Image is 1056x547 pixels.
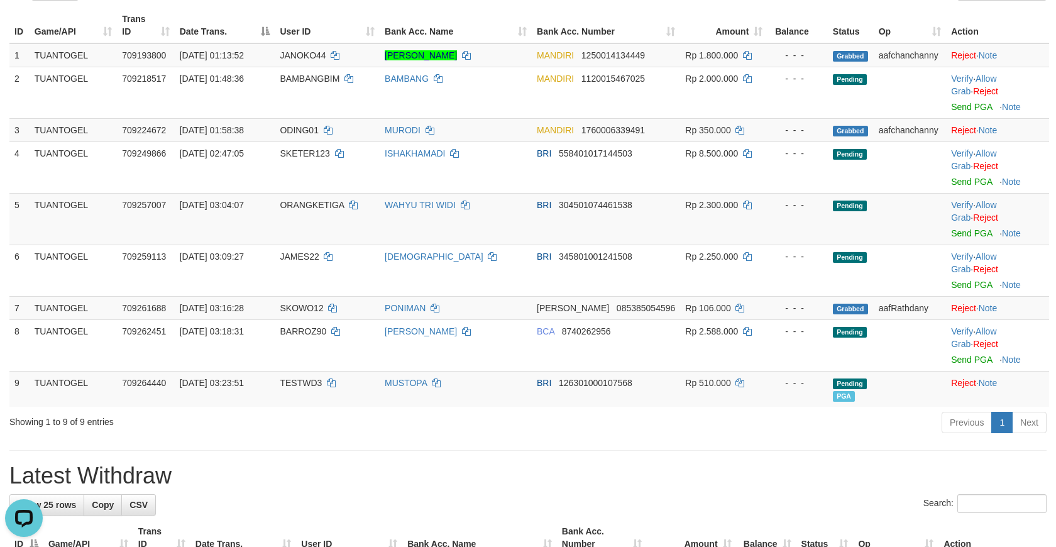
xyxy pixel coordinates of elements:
[685,74,738,84] span: Rp 2.000.000
[129,500,148,510] span: CSV
[951,326,973,336] a: Verify
[973,213,998,223] a: Reject
[685,303,730,313] span: Rp 106.000
[122,303,166,313] span: 709261688
[874,118,946,141] td: aafchanchanny
[122,50,166,60] span: 709193800
[9,8,30,43] th: ID
[30,118,118,141] td: TUANTOGEL
[280,125,318,135] span: ODING01
[973,339,998,349] a: Reject
[9,296,30,319] td: 7
[833,126,868,136] span: Grabbed
[617,303,675,313] span: Copy 085385054596 to clipboard
[951,50,976,60] a: Reject
[121,494,156,516] a: CSV
[581,125,645,135] span: Copy 1760006339491 to clipboard
[30,371,118,407] td: TUANTOGEL
[122,326,166,336] span: 709262451
[833,149,867,160] span: Pending
[874,8,946,43] th: Op: activate to sort column ascending
[833,378,867,389] span: Pending
[9,411,431,428] div: Showing 1 to 9 of 9 entries
[685,378,730,388] span: Rp 510.000
[385,200,456,210] a: WAHYU TRI WIDI
[122,148,166,158] span: 709249866
[9,118,30,141] td: 3
[951,378,976,388] a: Reject
[537,200,551,210] span: BRI
[951,251,996,274] span: ·
[767,8,828,43] th: Balance
[581,74,645,84] span: Copy 1120015467025 to clipboard
[979,125,998,135] a: Note
[280,326,326,336] span: BARROZ90
[951,303,976,313] a: Reject
[559,200,632,210] span: Copy 304501074461538 to clipboard
[280,378,322,388] span: TESTWD3
[30,296,118,319] td: TUANTOGEL
[951,251,973,262] a: Verify
[951,355,992,365] a: Send PGA
[773,49,823,62] div: - - -
[84,494,122,516] a: Copy
[559,251,632,262] span: Copy 345801001241508 to clipboard
[537,303,609,313] span: [PERSON_NAME]
[180,200,244,210] span: [DATE] 03:04:07
[951,74,973,84] a: Verify
[180,50,244,60] span: [DATE] 01:13:52
[951,125,976,135] a: Reject
[1012,412,1047,433] a: Next
[957,494,1047,513] input: Search:
[946,118,1049,141] td: ·
[280,74,339,84] span: BAMBANGBIM
[946,319,1049,371] td: · ·
[1002,280,1021,290] a: Note
[833,391,855,402] span: Marked by aafdiann
[773,72,823,85] div: - - -
[973,161,998,171] a: Reject
[951,148,973,158] a: Verify
[532,8,680,43] th: Bank Acc. Number: activate to sort column ascending
[280,50,326,60] span: JANOKO44
[979,378,998,388] a: Note
[280,303,323,313] span: SKOWO12
[385,148,445,158] a: ISHAKHAMADI
[685,125,730,135] span: Rp 350.000
[951,177,992,187] a: Send PGA
[773,325,823,338] div: - - -
[385,326,457,336] a: [PERSON_NAME]
[1002,228,1021,238] a: Note
[581,50,645,60] span: Copy 1250014134449 to clipboard
[122,251,166,262] span: 709259113
[385,50,457,60] a: [PERSON_NAME]
[122,74,166,84] span: 709218517
[685,148,738,158] span: Rp 8.500.000
[685,200,738,210] span: Rp 2.300.000
[1002,355,1021,365] a: Note
[951,102,992,112] a: Send PGA
[773,250,823,263] div: - - -
[559,378,632,388] span: Copy 126301000107568 to clipboard
[685,251,738,262] span: Rp 2.250.000
[180,148,244,158] span: [DATE] 02:47:05
[180,326,244,336] span: [DATE] 03:18:31
[946,296,1049,319] td: ·
[685,50,738,60] span: Rp 1.800.000
[180,125,244,135] span: [DATE] 01:58:38
[923,494,1047,513] label: Search:
[385,125,421,135] a: MURODI
[951,326,996,349] a: Allow Grab
[833,51,868,62] span: Grabbed
[833,327,867,338] span: Pending
[30,141,118,193] td: TUANTOGEL
[30,193,118,245] td: TUANTOGEL
[280,148,329,158] span: SKETER123
[946,245,1049,296] td: · ·
[773,124,823,136] div: - - -
[828,8,874,43] th: Status
[9,193,30,245] td: 5
[9,43,30,67] td: 1
[117,8,174,43] th: Trans ID: activate to sort column ascending
[951,74,996,96] span: ·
